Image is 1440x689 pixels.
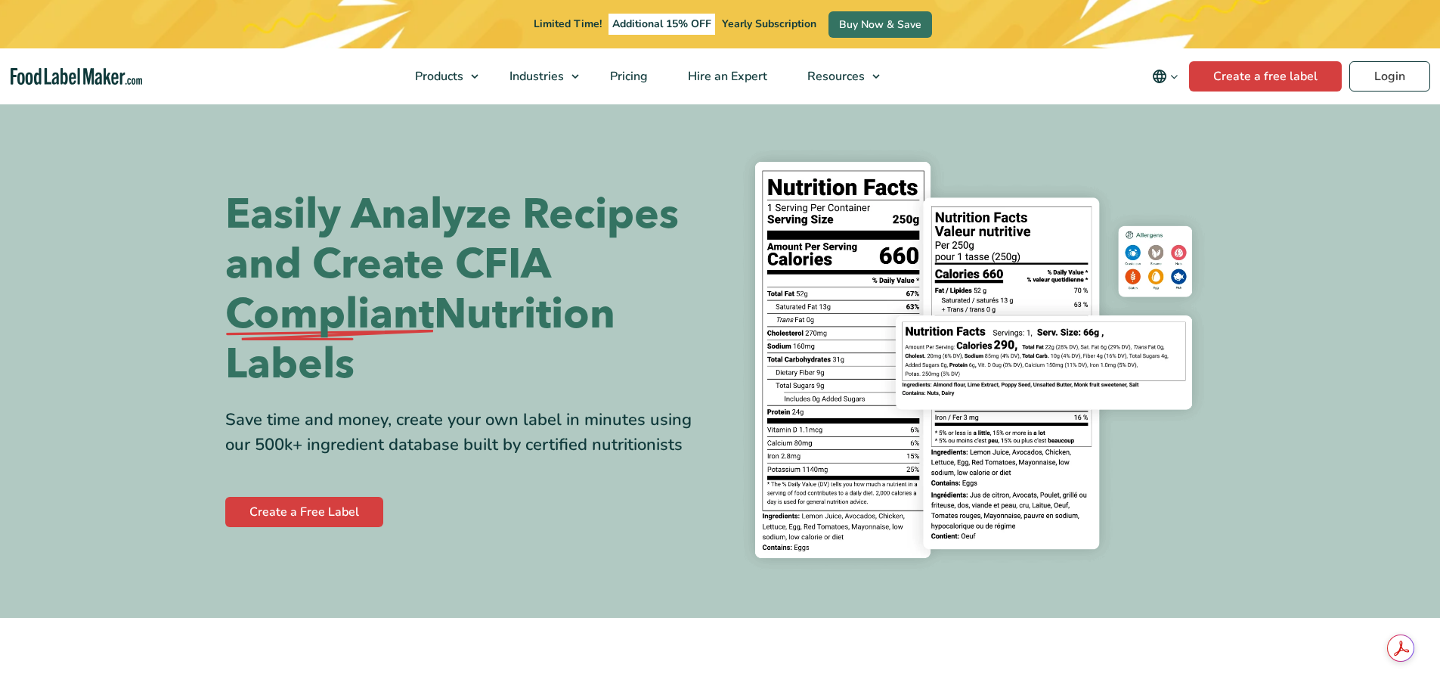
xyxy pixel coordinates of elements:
[410,68,465,85] span: Products
[828,11,932,38] a: Buy Now & Save
[490,48,587,104] a: Industries
[395,48,486,104] a: Products
[534,17,602,31] span: Limited Time!
[1189,61,1342,92] a: Create a free label
[225,290,434,340] span: Compliant
[683,68,769,85] span: Hire an Expert
[225,497,383,527] a: Create a Free Label
[722,17,816,31] span: Yearly Subscription
[668,48,784,104] a: Hire an Expert
[1349,61,1430,92] a: Login
[803,68,866,85] span: Resources
[11,68,142,85] a: Food Label Maker homepage
[605,68,649,85] span: Pricing
[225,408,709,458] div: Save time and money, create your own label in minutes using our 500k+ ingredient database built b...
[788,48,887,104] a: Resources
[225,190,709,390] h1: Easily Analyze Recipes and Create CFIA Nutrition Labels
[1141,61,1189,92] button: Change language
[590,48,664,104] a: Pricing
[505,68,565,85] span: Industries
[609,14,715,35] span: Additional 15% OFF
